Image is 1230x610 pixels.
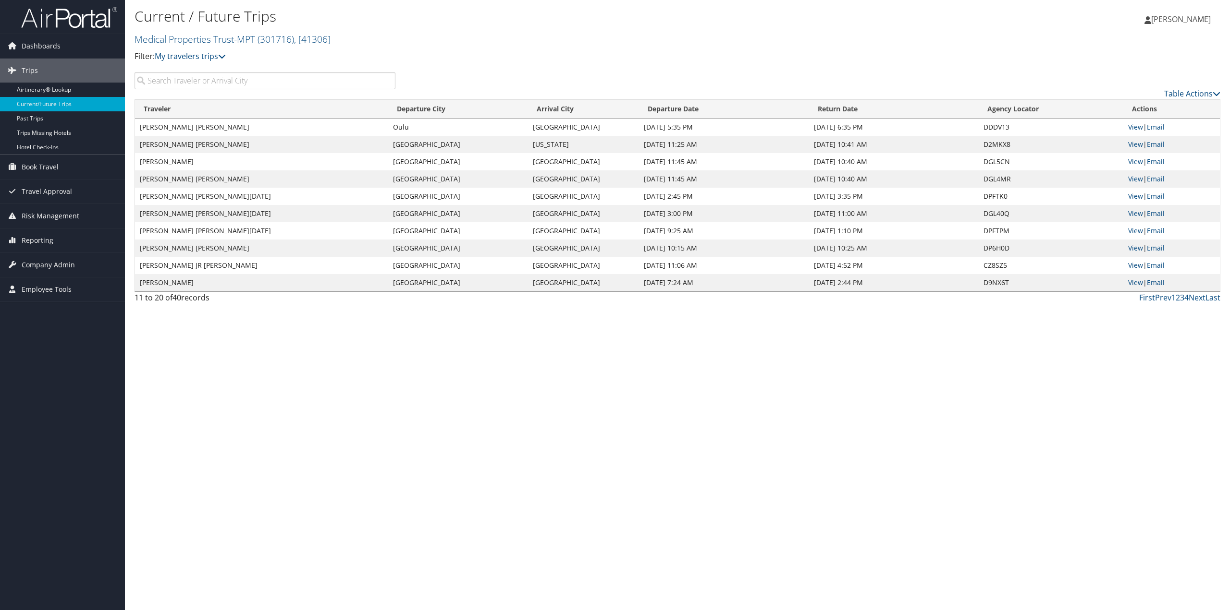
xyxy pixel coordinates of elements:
a: View [1128,226,1143,235]
td: [DATE] 10:41 AM [809,136,979,153]
a: [PERSON_NAME] [1144,5,1220,34]
a: View [1128,243,1143,252]
td: [GEOGRAPHIC_DATA] [388,239,528,257]
td: [DATE] 11:25 AM [639,136,809,153]
a: Last [1205,292,1220,303]
td: DGL4MR [979,170,1123,188]
td: | [1123,153,1220,170]
td: [PERSON_NAME] [PERSON_NAME] [135,119,388,136]
a: Email [1147,209,1165,218]
div: 11 to 20 of records [135,292,395,308]
td: [DATE] 3:35 PM [809,188,979,205]
th: Arrival City: activate to sort column ascending [528,100,639,119]
td: DDDV13 [979,119,1123,136]
a: Medical Properties Trust-MPT [135,33,331,46]
a: Email [1147,122,1165,132]
td: [GEOGRAPHIC_DATA] [388,205,528,222]
td: [PERSON_NAME] [PERSON_NAME] [135,170,388,188]
a: 3 [1180,292,1184,303]
a: View [1128,157,1143,166]
td: [PERSON_NAME] [PERSON_NAME][DATE] [135,222,388,239]
a: My travelers trips [155,51,226,61]
td: [DATE] 11:45 AM [639,170,809,188]
td: DGL5CN [979,153,1123,170]
td: | [1123,205,1220,222]
th: Actions [1123,100,1220,119]
td: [DATE] 1:10 PM [809,222,979,239]
p: Filter: [135,50,859,63]
td: [DATE] 11:06 AM [639,257,809,274]
a: Table Actions [1164,88,1220,99]
td: | [1123,257,1220,274]
a: First [1139,292,1155,303]
a: 1 [1171,292,1176,303]
td: | [1123,239,1220,257]
a: View [1128,261,1143,270]
td: [DATE] 6:35 PM [809,119,979,136]
td: [DATE] 7:24 AM [639,274,809,291]
span: Travel Approval [22,179,72,203]
a: Email [1147,243,1165,252]
td: [GEOGRAPHIC_DATA] [528,239,639,257]
td: [GEOGRAPHIC_DATA] [528,170,639,188]
td: [PERSON_NAME] [PERSON_NAME] [135,239,388,257]
a: Email [1147,191,1165,201]
td: [GEOGRAPHIC_DATA] [388,136,528,153]
td: [GEOGRAPHIC_DATA] [388,188,528,205]
td: | [1123,222,1220,239]
td: [GEOGRAPHIC_DATA] [528,274,639,291]
a: Email [1147,226,1165,235]
a: 4 [1184,292,1189,303]
a: Prev [1155,292,1171,303]
span: Dashboards [22,34,61,58]
input: Search Traveler or Arrival City [135,72,395,89]
a: View [1128,209,1143,218]
td: DP6H0D [979,239,1123,257]
td: | [1123,274,1220,291]
td: [DATE] 10:40 AM [809,153,979,170]
a: View [1128,174,1143,183]
td: | [1123,170,1220,188]
td: CZ8SZ5 [979,257,1123,274]
img: airportal-logo.png [21,6,117,29]
td: [DATE] 10:25 AM [809,239,979,257]
td: [GEOGRAPHIC_DATA] [388,257,528,274]
span: Trips [22,59,38,83]
span: ( 301716 ) [258,33,294,46]
td: D2MKX8 [979,136,1123,153]
td: [GEOGRAPHIC_DATA] [388,170,528,188]
span: , [ 41306 ] [294,33,331,46]
h1: Current / Future Trips [135,6,859,26]
td: [GEOGRAPHIC_DATA] [528,119,639,136]
span: Risk Management [22,204,79,228]
td: | [1123,119,1220,136]
a: Email [1147,140,1165,149]
th: Departure City: activate to sort column ascending [388,100,528,119]
span: Reporting [22,228,53,252]
td: [PERSON_NAME] [135,153,388,170]
td: DGL40Q [979,205,1123,222]
th: Traveler: activate to sort column ascending [135,100,388,119]
th: Agency Locator: activate to sort column ascending [979,100,1123,119]
td: [PERSON_NAME] JR [PERSON_NAME] [135,257,388,274]
td: [DATE] 11:45 AM [639,153,809,170]
td: [DATE] 3:00 PM [639,205,809,222]
td: Oulu [388,119,528,136]
td: | [1123,188,1220,205]
a: View [1128,122,1143,132]
span: Employee Tools [22,277,72,301]
a: View [1128,278,1143,287]
a: Email [1147,174,1165,183]
td: [GEOGRAPHIC_DATA] [528,153,639,170]
td: [DATE] 9:25 AM [639,222,809,239]
td: [GEOGRAPHIC_DATA] [528,205,639,222]
span: 40 [172,292,181,303]
td: D9NX6T [979,274,1123,291]
a: View [1128,191,1143,201]
td: [PERSON_NAME] [PERSON_NAME][DATE] [135,205,388,222]
td: DPFTK0 [979,188,1123,205]
td: [GEOGRAPHIC_DATA] [388,274,528,291]
td: [PERSON_NAME] [PERSON_NAME][DATE] [135,188,388,205]
td: [US_STATE] [528,136,639,153]
td: [DATE] 11:00 AM [809,205,979,222]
